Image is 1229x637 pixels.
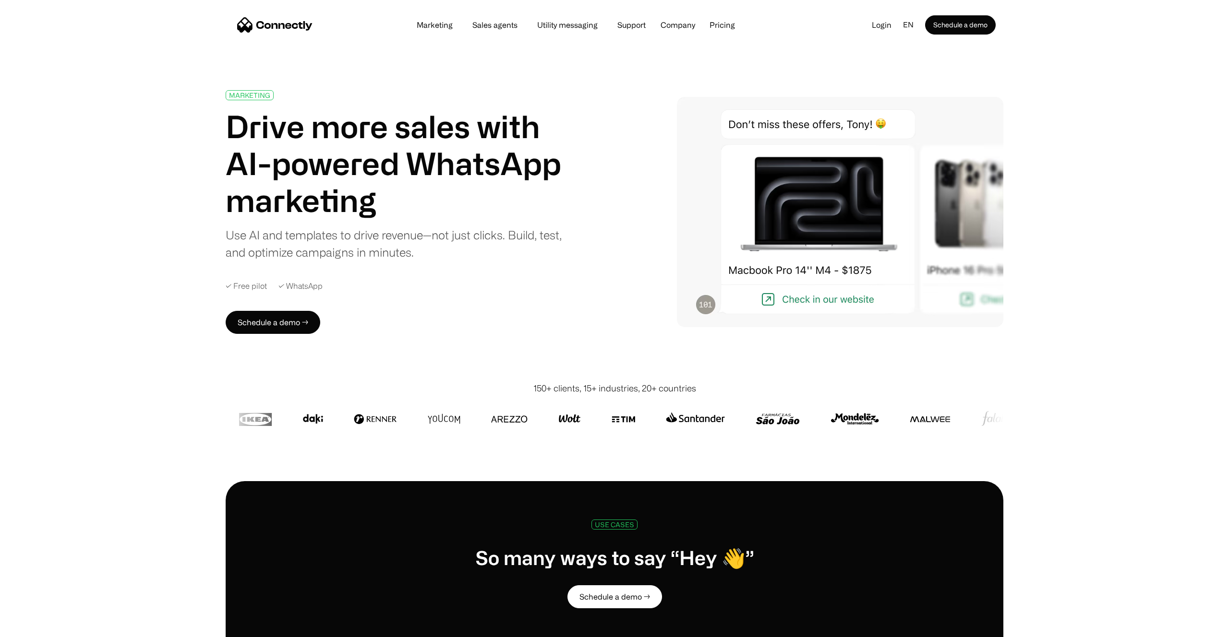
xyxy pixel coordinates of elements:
[475,545,754,570] h1: So many ways to say “Hey 👋”
[19,620,58,634] ul: Language list
[567,585,662,608] a: Schedule a demo →
[226,280,267,292] div: ✓ Free pilot
[702,21,743,29] a: Pricing
[237,18,313,32] a: home
[925,15,996,35] a: Schedule a demo
[10,619,58,634] aside: Language selected: English
[899,18,925,32] div: en
[864,18,899,32] a: Login
[229,92,270,99] div: MARKETING
[409,21,460,29] a: Marketing
[530,21,605,29] a: Utility messaging
[226,311,320,334] a: Schedule a demo →
[278,280,323,292] div: ✓ WhatsApp
[903,18,914,32] div: en
[465,21,525,29] a: Sales agents
[226,226,562,261] div: Use AI and templates to drive revenue—not just clicks. Build, test, and optimize campaigns in min...
[595,521,634,528] div: USE CASES
[661,18,695,32] div: Company
[658,18,698,32] div: Company
[533,382,696,395] div: 150+ clients, 15+ industries, 20+ countries
[226,108,562,218] h1: Drive more sales with AI-powered WhatsApp marketing
[610,21,653,29] a: Support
